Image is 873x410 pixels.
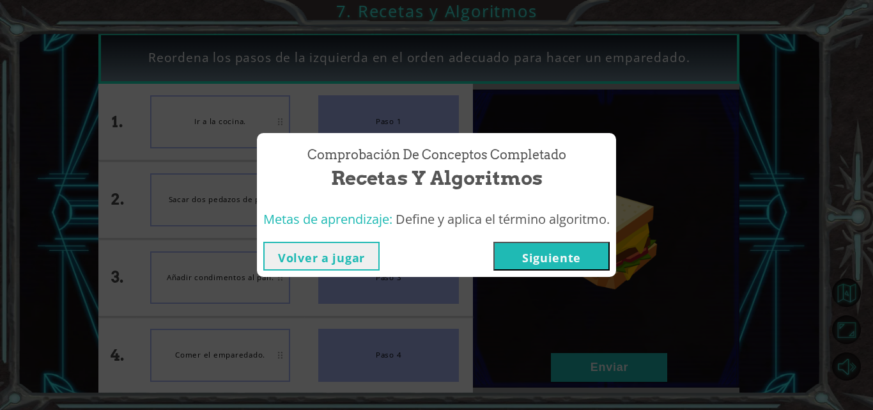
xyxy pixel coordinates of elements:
button: Volver a jugar [263,242,380,271]
span: Comprobación de conceptos Completado [307,146,566,164]
button: Siguiente [493,242,610,271]
span: Recetas y Algoritmos [331,164,543,192]
span: Metas de aprendizaje: [263,210,392,228]
span: Define y aplica el término algoritmo. [396,210,610,228]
